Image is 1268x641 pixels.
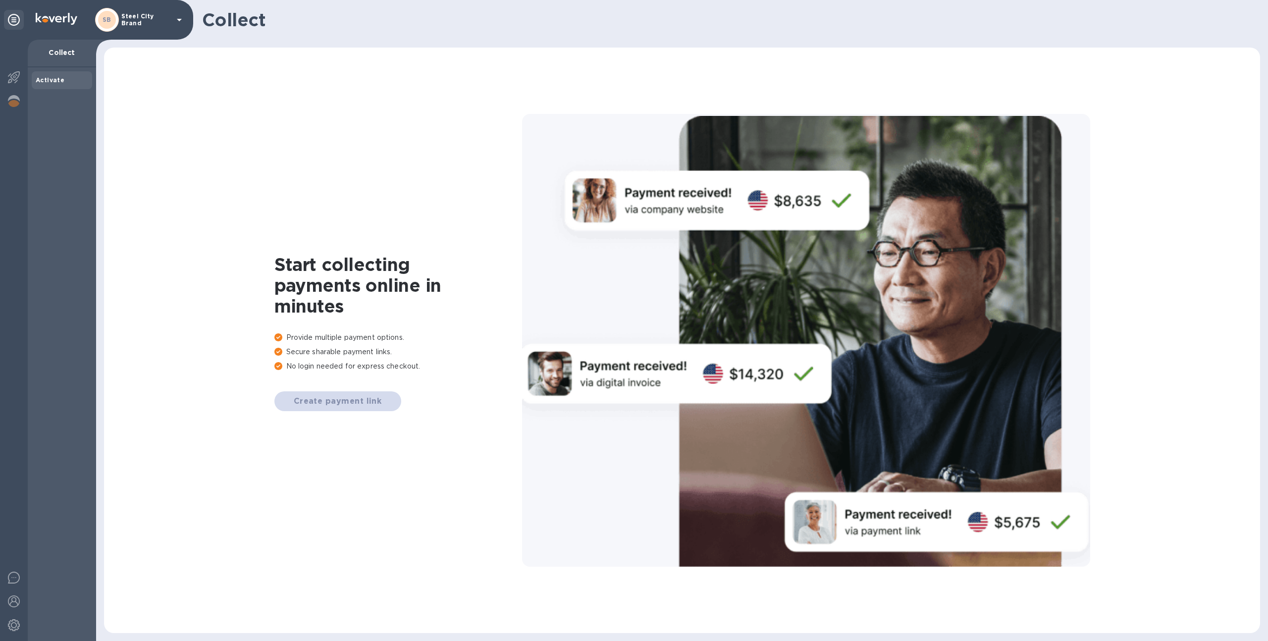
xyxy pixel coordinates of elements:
[274,361,522,372] p: No login needed for express checkout.
[274,347,522,357] p: Secure sharable payment links.
[121,13,171,27] p: Steel City Brand
[36,48,88,57] p: Collect
[274,332,522,343] p: Provide multiple payment options.
[36,76,64,84] b: Activate
[202,9,1252,30] h1: Collect
[4,10,24,30] div: Unpin categories
[103,16,111,23] b: SB
[36,13,77,25] img: Logo
[274,254,522,317] h1: Start collecting payments online in minutes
